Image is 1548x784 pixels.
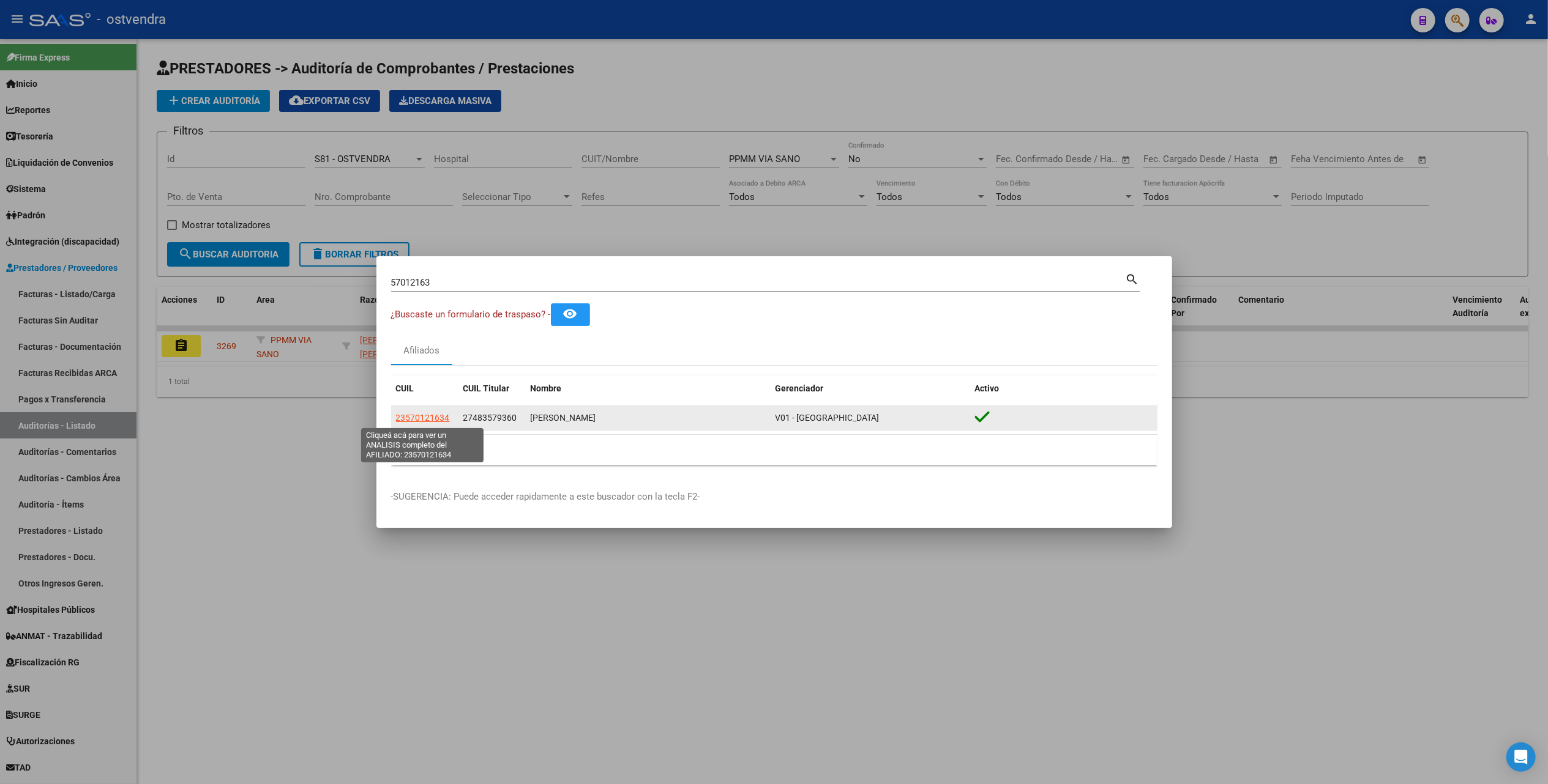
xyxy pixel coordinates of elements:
[396,413,450,423] span: 23570121634
[396,383,414,393] span: CUIL
[776,383,824,393] span: Gerenciador
[458,375,526,402] datatable-header-cell: CUIL Titular
[970,375,1157,402] datatable-header-cell: Activo
[391,309,551,320] span: ¿Buscaste un formulario de traspaso? -
[1506,742,1536,772] div: Open Intercom Messenger
[463,413,517,423] span: 27483579360
[563,306,578,321] mat-icon: remove_red_eye
[391,490,1157,504] p: -SUGERENCIA: Puede acceder rapidamente a este buscador con la tecla F2-
[526,375,771,402] datatable-header-cell: Nombre
[403,344,439,358] div: Afiliados
[975,383,1000,393] span: Activo
[776,413,880,423] span: V01 - [GEOGRAPHIC_DATA]
[531,411,766,425] div: [PERSON_NAME]
[771,375,970,402] datatable-header-cell: Gerenciador
[391,435,1157,465] div: 1 total
[463,383,510,393] span: CUIL Titular
[531,383,562,393] span: Nombre
[1126,271,1140,286] mat-icon: search
[391,375,458,402] datatable-header-cell: CUIL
